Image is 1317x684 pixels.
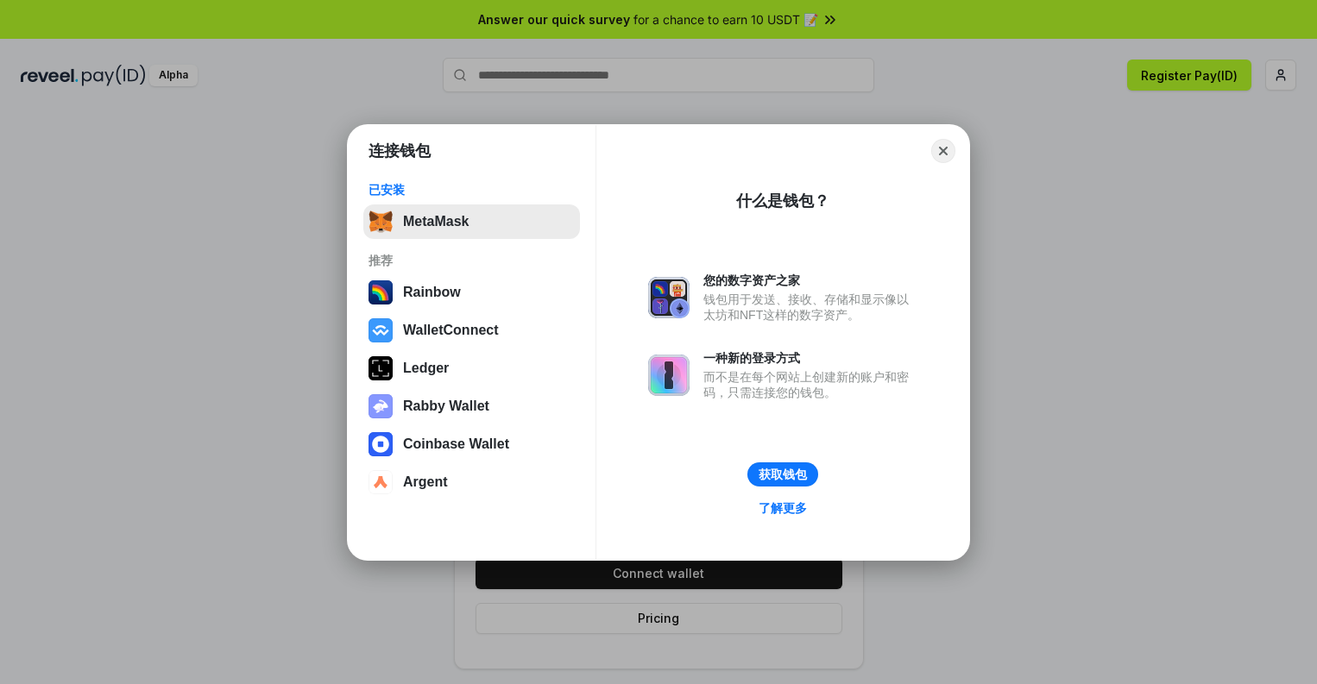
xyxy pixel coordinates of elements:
h1: 连接钱包 [369,141,431,161]
div: 什么是钱包？ [736,191,829,211]
div: Argent [403,474,448,490]
button: MetaMask [363,204,580,239]
div: 推荐 [369,253,575,268]
img: svg+xml,%3Csvg%20width%3D%2228%22%20height%3D%2228%22%20viewBox%3D%220%200%2028%2028%22%20fill%3D... [369,470,393,494]
button: 获取钱包 [747,462,818,486]
div: Coinbase Wallet [403,436,509,452]
button: Close [931,139,955,163]
img: svg+xml,%3Csvg%20fill%3D%22none%22%20height%3D%2233%22%20viewBox%3D%220%200%2035%2033%22%20width%... [369,210,393,234]
div: Rainbow [403,285,461,300]
img: svg+xml,%3Csvg%20xmlns%3D%22http%3A%2F%2Fwww.w3.org%2F2000%2Fsvg%22%20fill%3D%22none%22%20viewBox... [369,394,393,418]
div: 获取钱包 [759,467,807,482]
button: Argent [363,465,580,499]
div: 而不是在每个网站上创建新的账户和密码，只需连接您的钱包。 [703,369,917,400]
img: svg+xml,%3Csvg%20width%3D%2228%22%20height%3D%2228%22%20viewBox%3D%220%200%2028%2028%22%20fill%3D... [369,432,393,456]
div: 您的数字资产之家 [703,273,917,288]
div: 了解更多 [759,500,807,516]
img: svg+xml,%3Csvg%20width%3D%2228%22%20height%3D%2228%22%20viewBox%3D%220%200%2028%2028%22%20fill%3D... [369,318,393,342]
img: svg+xml,%3Csvg%20width%3D%22120%22%20height%3D%22120%22%20viewBox%3D%220%200%20120%20120%22%20fil... [369,280,393,304]
button: WalletConnect [363,313,580,348]
button: Coinbase Wallet [363,427,580,461]
div: 已安装 [369,182,575,198]
button: Ledger [363,351,580,386]
img: svg+xml,%3Csvg%20xmlns%3D%22http%3A%2F%2Fwww.w3.org%2F2000%2Fsvg%22%20fill%3D%22none%22%20viewBox... [648,355,690,396]
button: Rainbow [363,275,580,310]
img: svg+xml,%3Csvg%20xmlns%3D%22http%3A%2F%2Fwww.w3.org%2F2000%2Fsvg%22%20fill%3D%22none%22%20viewBox... [648,277,690,318]
button: Rabby Wallet [363,389,580,424]
a: 了解更多 [748,497,817,519]
div: 钱包用于发送、接收、存储和显示像以太坊和NFT这样的数字资产。 [703,292,917,323]
div: Ledger [403,361,449,376]
div: 一种新的登录方式 [703,350,917,366]
img: svg+xml,%3Csvg%20xmlns%3D%22http%3A%2F%2Fwww.w3.org%2F2000%2Fsvg%22%20width%3D%2228%22%20height%3... [369,356,393,380]
div: MetaMask [403,214,469,229]
div: Rabby Wallet [403,398,489,414]
div: WalletConnect [403,323,499,338]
